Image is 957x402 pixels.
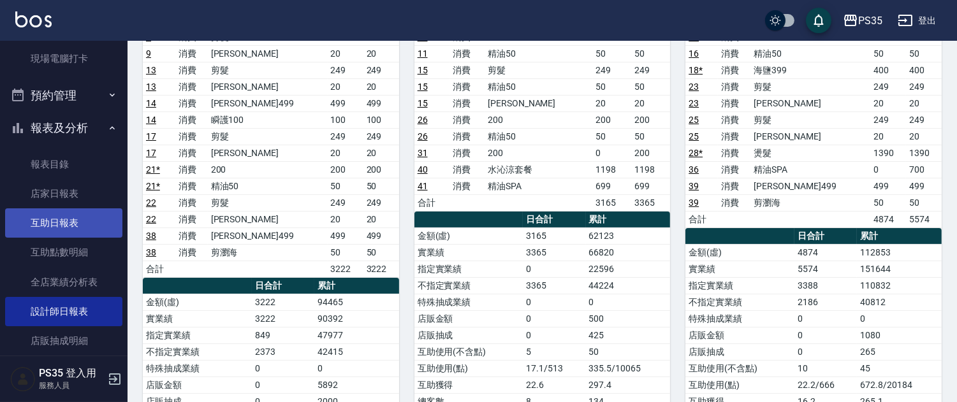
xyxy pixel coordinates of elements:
td: 20 [363,45,399,62]
td: 249 [593,62,632,78]
td: 66820 [586,244,671,261]
button: PS35 [838,8,888,34]
td: 849 [252,327,314,343]
td: 17.1/513 [523,360,585,377]
td: 精油50 [208,178,328,194]
img: Person [10,366,36,392]
td: 20 [363,78,399,95]
p: 服務人員 [39,380,104,391]
a: 26 [418,115,428,125]
td: 50 [363,178,399,194]
td: 精油50 [750,45,870,62]
td: 200 [485,111,592,128]
td: 剪髮 [208,194,328,211]
td: 20 [870,128,906,145]
a: 22 [146,214,156,224]
td: 94465 [314,294,399,310]
td: 指定實業績 [414,261,523,277]
td: 20 [363,211,399,227]
a: 15 [418,65,428,75]
td: 499 [328,95,363,111]
td: 42415 [314,343,399,360]
td: 249 [906,78,942,95]
td: 消費 [718,111,750,128]
td: 消費 [449,95,485,111]
td: 精油50 [485,45,592,62]
td: 0 [523,294,585,310]
td: 700 [906,161,942,178]
a: 38 [146,247,156,257]
td: [PERSON_NAME]499 [208,227,328,244]
td: 200 [631,111,670,128]
td: 50 [328,178,363,194]
td: 20 [906,95,942,111]
td: 5892 [314,377,399,393]
a: 店販抽成明細 [5,326,122,355]
td: 1198 [593,161,632,178]
td: 消費 [718,145,750,161]
td: 499 [870,178,906,194]
td: 消費 [175,128,208,145]
td: 500 [586,310,671,327]
td: 互助獲得 [414,377,523,393]
td: 消費 [449,145,485,161]
td: 特殊抽成業績 [143,360,252,377]
td: 實業績 [143,310,252,327]
td: 實業績 [685,261,794,277]
td: 0 [586,294,671,310]
td: 剪瀏海 [208,244,328,261]
td: 5 [523,343,585,360]
img: Logo [15,11,52,27]
td: [PERSON_NAME] [208,45,328,62]
td: 海鹽399 [750,62,870,78]
td: 剪瀏海 [750,194,870,211]
th: 日合計 [252,278,314,294]
td: 200 [363,161,399,178]
td: 消費 [718,161,750,178]
td: 20 [593,95,632,111]
td: 22.2/666 [794,377,857,393]
a: 26 [418,131,428,141]
td: 剪髮 [750,78,870,95]
td: 金額(虛) [143,294,252,310]
td: 297.4 [586,377,671,393]
td: 特殊抽成業績 [685,310,794,327]
a: 13 [146,65,156,75]
td: 3365 [523,244,585,261]
td: 249 [328,194,363,211]
th: 累計 [857,228,942,245]
td: 消費 [175,95,208,111]
td: 3222 [328,261,363,277]
td: 0 [870,161,906,178]
td: 消費 [718,194,750,211]
td: 店販金額 [143,377,252,393]
a: 25 [689,131,699,141]
td: 消費 [175,45,208,62]
td: [PERSON_NAME] [750,128,870,145]
td: 20 [328,78,363,95]
td: 消費 [175,78,208,95]
td: 200 [631,145,670,161]
td: 699 [631,178,670,194]
a: 14 [146,98,156,108]
th: 日合計 [794,228,857,245]
td: 50 [631,45,670,62]
td: 消費 [718,178,750,194]
td: 50 [586,343,671,360]
td: 3222 [363,261,399,277]
a: 15 [418,98,428,108]
td: 50 [363,244,399,261]
td: 20 [363,145,399,161]
td: 不指定實業績 [414,277,523,294]
td: 20 [906,128,942,145]
td: 400 [906,62,942,78]
a: 16 [689,48,699,59]
div: PS35 [858,13,882,29]
td: 剪髮 [208,62,328,78]
td: 50 [870,45,906,62]
td: [PERSON_NAME] [208,145,328,161]
td: 2373 [252,343,314,360]
td: 店販金額 [414,310,523,327]
td: 消費 [449,78,485,95]
td: 特殊抽成業績 [414,294,523,310]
